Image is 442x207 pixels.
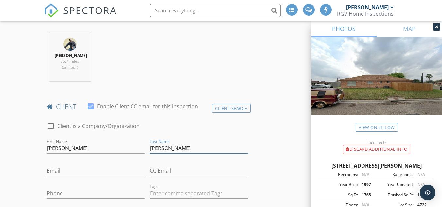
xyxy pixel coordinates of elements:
[377,172,414,178] div: Bathrooms:
[311,37,442,131] img: streetview
[97,103,198,110] label: Enable Client CC email for this inspection
[358,182,377,188] div: 1997
[377,21,442,37] a: MAP
[420,185,435,200] div: Open Intercom Messenger
[321,192,358,198] div: Sq Ft:
[346,4,389,10] div: [PERSON_NAME]
[414,192,432,198] div: 1765
[311,140,442,145] div: Incorrect?
[362,172,369,177] span: N/A
[417,182,425,187] span: N/A
[337,10,394,17] div: RGV Home Inspections
[356,123,398,132] a: View on Zillow
[321,172,358,178] div: Bedrooms:
[55,53,87,58] strong: [PERSON_NAME]
[311,21,377,37] a: PHOTOS
[57,123,140,129] label: Client is a Company/Organization
[63,3,117,17] span: SPECTORA
[61,59,79,64] span: 56.7 miles
[358,192,377,198] div: 1765
[44,3,59,18] img: The Best Home Inspection Software - Spectora
[319,162,434,170] div: [STREET_ADDRESS][PERSON_NAME]
[44,9,117,23] a: SPECTORA
[63,38,77,51] img: gpjzplpgcnr3.png
[343,145,410,154] div: Discard Additional info
[377,192,414,198] div: Finished Sq Ft:
[321,182,358,188] div: Year Built:
[377,182,414,188] div: Year Updated:
[47,102,248,111] h4: client
[62,64,78,70] span: (an hour)
[417,172,425,177] span: N/A
[212,104,251,113] div: Client Search
[150,4,281,17] input: Search everything...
